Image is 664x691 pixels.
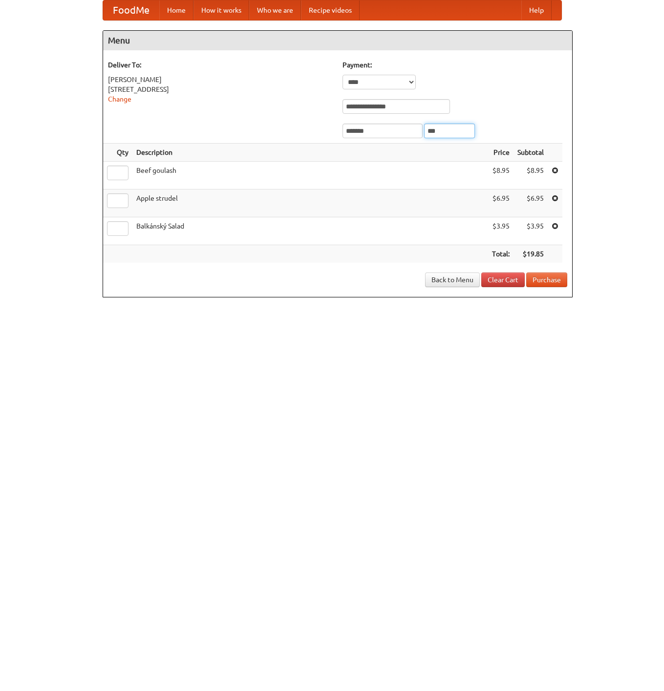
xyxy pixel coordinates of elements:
td: Beef goulash [132,162,488,189]
td: $6.95 [514,189,548,217]
a: Change [108,95,131,103]
a: Help [521,0,552,20]
th: Description [132,144,488,162]
td: $8.95 [514,162,548,189]
td: $3.95 [514,217,548,245]
h5: Deliver To: [108,60,333,70]
h4: Menu [103,31,572,50]
h5: Payment: [343,60,567,70]
th: Total: [488,245,514,263]
a: Recipe videos [301,0,360,20]
td: $6.95 [488,189,514,217]
a: How it works [193,0,249,20]
th: Subtotal [514,144,548,162]
td: Apple strudel [132,189,488,217]
th: Qty [103,144,132,162]
a: FoodMe [103,0,159,20]
td: $8.95 [488,162,514,189]
td: Balkánský Salad [132,217,488,245]
a: Clear Cart [481,272,525,287]
a: Back to Menu [425,272,480,287]
th: $19.85 [514,245,548,263]
button: Purchase [526,272,567,287]
a: Home [159,0,193,20]
a: Who we are [249,0,301,20]
td: $3.95 [488,217,514,245]
div: [PERSON_NAME] [108,75,333,84]
th: Price [488,144,514,162]
div: [STREET_ADDRESS] [108,84,333,94]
